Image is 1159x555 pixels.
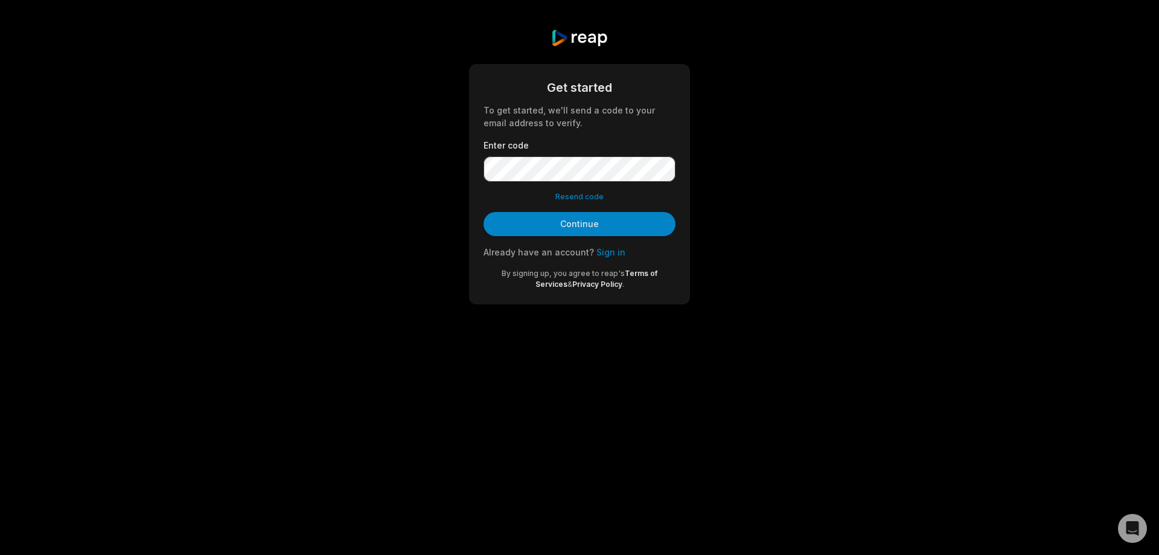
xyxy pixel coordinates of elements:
[572,280,622,289] a: Privacy Policy
[567,280,572,289] span: &
[502,269,625,278] span: By signing up, you agree to reap's
[484,247,594,257] span: Already have an account?
[1118,514,1147,543] div: Open Intercom Messenger
[484,212,675,236] button: Continue
[535,269,658,289] a: Terms of Services
[555,191,604,202] button: Resend code
[622,280,624,289] span: .
[484,79,675,97] div: Get started
[484,104,675,129] div: To get started, we'll send a code to your email address to verify.
[551,29,608,47] img: reap
[596,247,625,257] a: Sign in
[484,139,675,152] label: Enter code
